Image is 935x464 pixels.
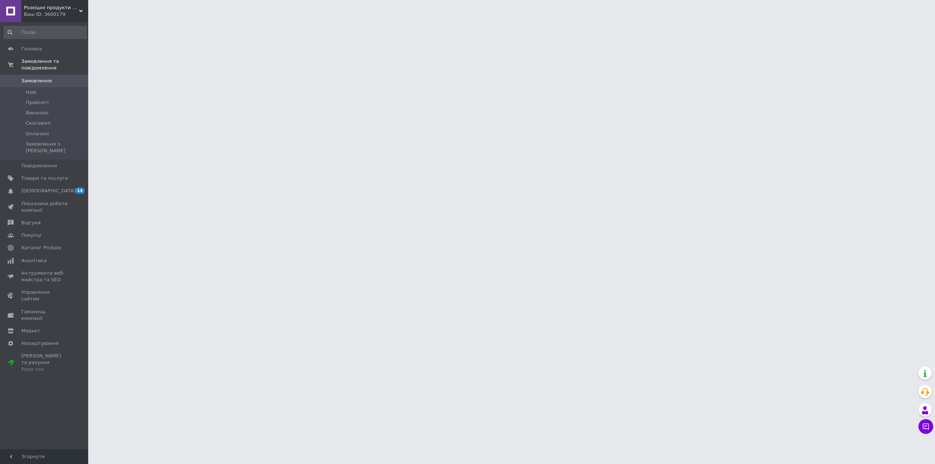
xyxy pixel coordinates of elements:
[21,340,59,347] span: Налаштування
[21,257,47,264] span: Аналітика
[26,131,49,137] span: Оплачені
[26,99,49,106] span: Прийняті
[21,353,68,373] span: [PERSON_NAME] та рахунки
[21,200,68,214] span: Показники роботи компанії
[21,175,68,182] span: Товари та послуги
[21,289,68,302] span: Управління сайтом
[75,188,85,194] span: 14
[21,328,40,334] span: Маркет
[21,163,57,169] span: Повідомлення
[4,26,87,39] input: Пошук
[21,308,68,322] span: Гаманець компанії
[21,366,68,373] div: Prom топ
[24,4,79,11] span: Розкішні продукти для краси та здоров'я 4you4me
[21,232,41,239] span: Покупці
[21,188,76,194] span: [DEMOGRAPHIC_DATA]
[21,46,42,52] span: Головна
[21,270,68,283] span: Інструменти веб-майстра та SEO
[24,11,88,18] div: Ваш ID: 3600179
[26,110,49,116] span: Виконані
[918,419,933,434] button: Чат з покупцем
[21,78,52,84] span: Замовлення
[21,245,61,251] span: Каталог ProSale
[21,219,40,226] span: Відгуки
[26,141,86,154] span: Замовлення з [PERSON_NAME]
[26,120,51,126] span: Скасовані
[21,58,88,71] span: Замовлення та повідомлення
[26,89,36,96] span: Нові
